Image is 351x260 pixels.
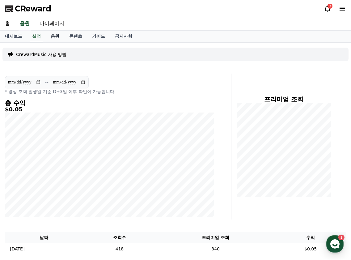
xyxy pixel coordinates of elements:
div: 3 [328,4,332,9]
a: 공지사항 [110,31,137,42]
a: 실적 [30,31,43,42]
th: 조회수 [83,232,156,243]
span: 설정 [95,205,103,210]
th: 프리미엄 조회 [156,232,275,243]
span: 대화 [57,206,64,211]
a: 3 [324,5,331,12]
span: 홈 [19,205,23,210]
a: 가이드 [87,31,110,42]
td: 418 [83,243,156,255]
a: 음원 [19,17,31,30]
span: 1 [63,196,65,201]
a: 홈 [2,196,41,211]
a: 마이페이지 [35,17,69,30]
th: 날짜 [5,232,83,243]
p: [DATE] [10,246,24,252]
a: CReward [5,4,51,14]
h4: 프리미엄 조회 [236,96,331,103]
span: CReward [15,4,51,14]
th: 수익 [275,232,346,243]
a: 콘텐츠 [64,31,87,42]
a: CrewardMusic 사용 방법 [16,51,66,58]
td: 340 [156,243,275,255]
td: $0.05 [275,243,346,255]
h4: 총 수익 [5,100,214,106]
p: ~ [45,79,49,86]
h5: $0.05 [5,106,214,113]
p: * 영상 조회 발생일 기준 D+3일 이후 확인이 가능합니다. [5,88,214,95]
a: 1대화 [41,196,80,211]
a: 설정 [80,196,119,211]
a: 음원 [46,31,64,42]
